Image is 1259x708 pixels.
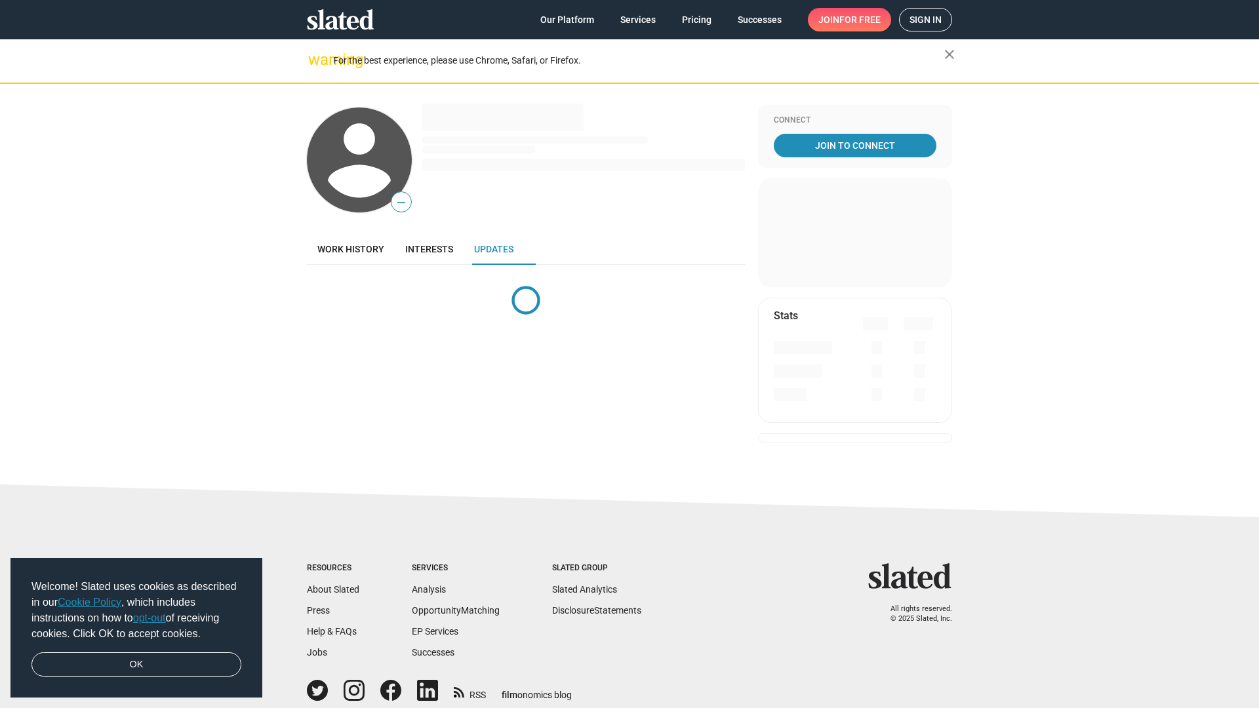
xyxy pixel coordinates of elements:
span: Welcome! Slated uses cookies as described in our , which includes instructions on how to of recei... [31,579,241,642]
span: Pricing [682,8,711,31]
a: Work history [307,233,395,265]
span: Join To Connect [776,134,934,157]
mat-card-title: Stats [774,309,798,323]
span: — [391,194,411,211]
span: Join [818,8,881,31]
div: Resources [307,563,359,574]
a: RSS [454,681,486,701]
a: Joinfor free [808,8,891,31]
a: EP Services [412,626,458,637]
a: Sign in [899,8,952,31]
span: Updates [474,244,513,254]
mat-icon: warning [308,52,324,68]
span: Our Platform [540,8,594,31]
span: for free [839,8,881,31]
mat-icon: close [942,47,957,62]
a: Interests [395,233,464,265]
a: Press [307,605,330,616]
span: Successes [738,8,782,31]
a: About Slated [307,584,359,595]
div: Slated Group [552,563,641,574]
a: opt-out [133,612,166,623]
a: DisclosureStatements [552,605,641,616]
a: Pricing [671,8,722,31]
span: Interests [405,244,453,254]
div: cookieconsent [10,558,262,698]
a: Successes [727,8,792,31]
a: Cookie Policy [58,597,121,608]
a: Jobs [307,647,327,658]
p: All rights reserved. © 2025 Slated, Inc. [877,604,952,623]
a: Updates [464,233,524,265]
a: dismiss cookie message [31,652,241,677]
a: Join To Connect [774,134,936,157]
a: Slated Analytics [552,584,617,595]
span: Work history [317,244,384,254]
span: Services [620,8,656,31]
a: OpportunityMatching [412,605,500,616]
div: Services [412,563,500,574]
div: Connect [774,115,936,126]
span: film [502,690,517,700]
div: For the best experience, please use Chrome, Safari, or Firefox. [333,52,944,69]
a: Services [610,8,666,31]
a: Successes [412,647,454,658]
a: Help & FAQs [307,626,357,637]
span: Sign in [909,9,942,31]
a: Analysis [412,584,446,595]
a: Our Platform [530,8,605,31]
a: filmonomics blog [502,678,572,701]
